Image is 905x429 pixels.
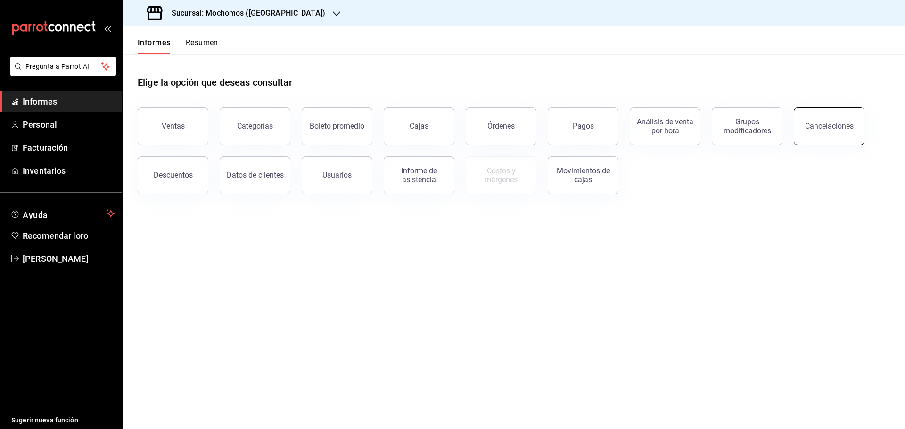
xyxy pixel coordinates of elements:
font: Informes [23,97,57,106]
font: Inventarios [23,166,66,176]
font: Facturación [23,143,68,153]
button: Cancelaciones [794,107,864,145]
font: Movimientos de cajas [557,166,610,184]
font: Recomendar loro [23,231,88,241]
button: Ventas [138,107,208,145]
font: Usuarios [322,170,352,179]
font: Sucursal: Mochomos ([GEOGRAPHIC_DATA]) [172,8,325,17]
font: Cajas [410,121,428,130]
font: Elige la opción que deseas consultar [138,77,292,88]
font: Ventas [162,121,185,130]
font: Ayuda [23,210,48,220]
font: Pregunta a Parrot AI [25,63,90,70]
font: Cancelaciones [805,121,854,130]
button: Grupos modificadores [712,107,782,145]
font: Sugerir nueva función [11,416,78,424]
font: Órdenes [487,121,515,130]
button: Análisis de venta por hora [630,107,700,145]
font: Boleto promedio [310,121,364,130]
font: Análisis de venta por hora [637,117,693,135]
button: Datos de clientes [220,156,290,194]
button: Usuarios [302,156,372,194]
button: Descuentos [138,156,208,194]
font: Costos y márgenes [485,166,518,184]
div: pestañas de navegación [138,38,218,54]
button: abrir_cajón_menú [104,24,111,32]
button: Órdenes [466,107,536,145]
button: Informe de asistencia [384,156,454,194]
button: Cajas [384,107,454,145]
font: Descuentos [154,170,193,179]
button: Categorías [220,107,290,145]
font: Grupos modificadores [724,117,771,135]
a: Pregunta a Parrot AI [7,68,116,78]
button: Boleto promedio [302,107,372,145]
font: Personal [23,120,57,130]
button: Pagos [548,107,618,145]
font: Informe de asistencia [401,166,437,184]
button: Contrata inventarios para ver este informe [466,156,536,194]
font: Resumen [186,38,218,47]
font: [PERSON_NAME] [23,254,89,264]
button: Movimientos de cajas [548,156,618,194]
font: Pagos [573,121,594,130]
font: Categorías [237,121,273,130]
font: Informes [138,38,171,47]
button: Pregunta a Parrot AI [10,57,116,76]
font: Datos de clientes [227,170,284,179]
